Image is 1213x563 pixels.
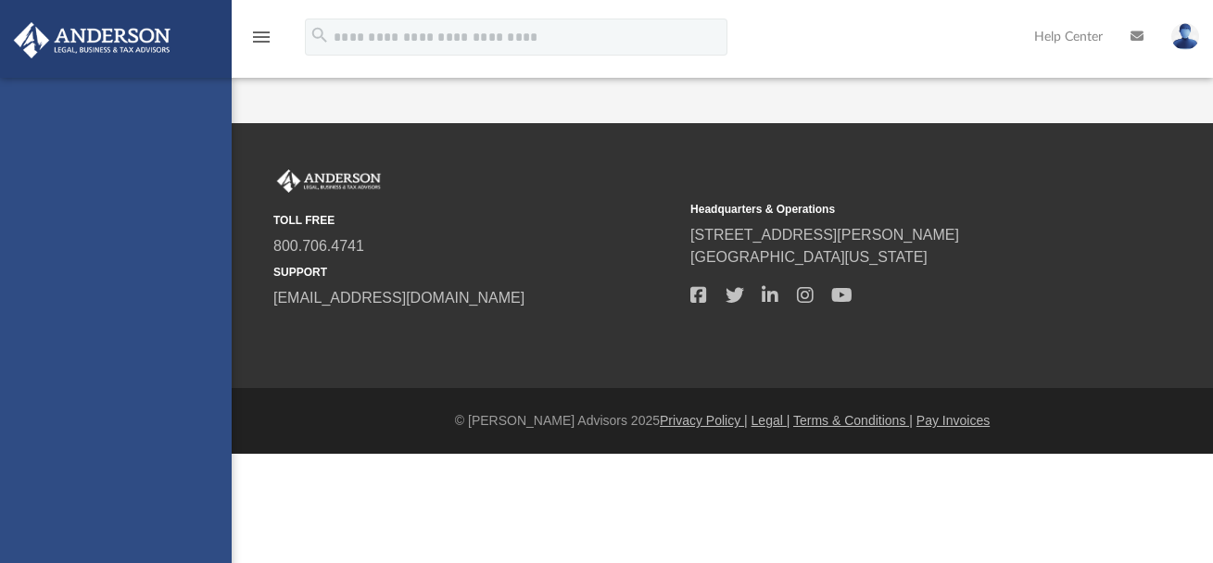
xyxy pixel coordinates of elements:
img: Anderson Advisors Platinum Portal [8,22,176,58]
a: Terms & Conditions | [793,413,913,428]
img: Anderson Advisors Platinum Portal [273,169,385,194]
small: Headquarters & Operations [690,201,1094,218]
a: [GEOGRAPHIC_DATA][US_STATE] [690,249,928,265]
div: © [PERSON_NAME] Advisors 2025 [232,411,1213,431]
small: TOLL FREE [273,212,677,229]
i: search [310,25,330,45]
i: menu [250,26,272,48]
a: Pay Invoices [916,413,990,428]
img: User Pic [1171,23,1199,50]
small: SUPPORT [273,264,677,281]
a: menu [250,35,272,48]
a: Legal | [752,413,790,428]
a: 800.706.4741 [273,238,364,254]
a: Privacy Policy | [660,413,748,428]
a: [EMAIL_ADDRESS][DOMAIN_NAME] [273,290,524,306]
a: [STREET_ADDRESS][PERSON_NAME] [690,227,959,243]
